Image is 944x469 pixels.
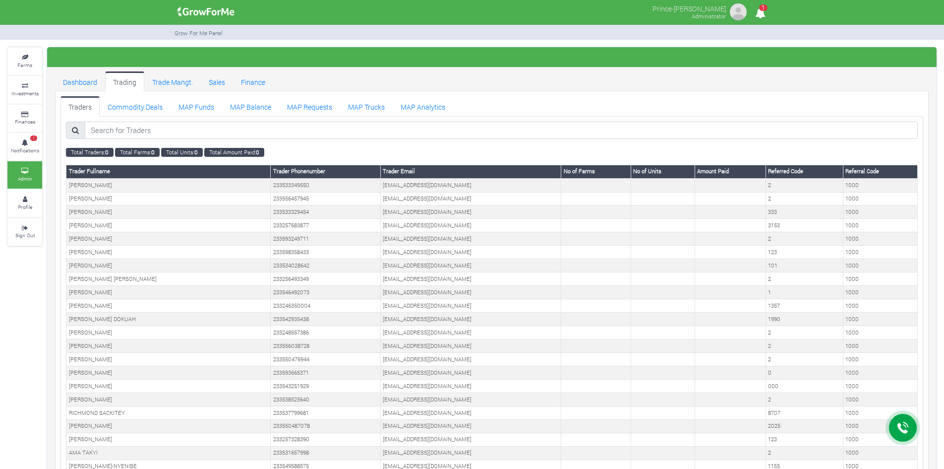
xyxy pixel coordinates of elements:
td: 2 [766,339,843,353]
small: Sign Out [15,232,35,239]
td: 8707 [766,406,843,420]
td: 2 [766,446,843,460]
a: MAP Balance [222,96,279,116]
td: [EMAIL_ADDRESS][DOMAIN_NAME] [380,179,561,192]
span: 1 [30,135,37,141]
td: 233537799681 [271,406,381,420]
td: 0 [766,366,843,380]
i: Notifications [751,2,770,24]
input: Search for Traders [85,122,918,139]
td: [EMAIL_ADDRESS][DOMAIN_NAME] [380,259,561,272]
td: 1000 [843,353,917,366]
th: Referral Code [843,165,917,178]
td: [EMAIL_ADDRESS][DOMAIN_NAME] [380,272,561,286]
a: Trade Mangt. [144,71,201,91]
td: 1000 [843,380,917,393]
td: 233593665371 [271,366,381,380]
small: Total Units: [161,148,203,157]
td: [PERSON_NAME] [66,205,271,219]
a: Sales [201,71,233,91]
td: [PERSON_NAME] [66,326,271,339]
td: [PERSON_NAME] [66,179,271,192]
td: 1000 [843,299,917,313]
td: [EMAIL_ADDRESS][DOMAIN_NAME] [380,326,561,339]
small: Investments [11,90,39,97]
small: Administrator [692,12,726,20]
td: [PERSON_NAME] DOKUAH [66,313,271,326]
td: 101 [766,259,843,272]
td: 1000 [843,313,917,326]
td: [PERSON_NAME] [66,433,271,446]
td: 233550487078 [271,419,381,433]
b: 0 [151,148,155,156]
img: growforme image [728,2,748,22]
td: 2 [766,272,843,286]
small: Finances [15,118,35,125]
td: 233556457945 [271,192,381,205]
td: [PERSON_NAME] [66,232,271,246]
td: 233531657998 [271,446,381,460]
a: Traders [60,96,100,116]
td: 233550476944 [271,353,381,366]
td: [EMAIL_ADDRESS][DOMAIN_NAME] [380,393,561,406]
td: 233246350004 [271,299,381,313]
a: MAP Analytics [393,96,453,116]
small: Total Amount Paid: [204,148,264,157]
b: 0 [105,148,109,156]
td: [EMAIL_ADDRESS][DOMAIN_NAME] [380,406,561,420]
td: [PERSON_NAME] [66,353,271,366]
td: [EMAIL_ADDRESS][DOMAIN_NAME] [380,232,561,246]
td: [PERSON_NAME] [66,259,271,272]
td: 333 [766,205,843,219]
td: 1990 [766,313,843,326]
td: [EMAIL_ADDRESS][DOMAIN_NAME] [380,205,561,219]
td: [PERSON_NAME] [66,339,271,353]
td: 2 [766,232,843,246]
td: 1000 [843,446,917,460]
td: 2025 [766,419,843,433]
td: 233256493349 [271,272,381,286]
td: 1000 [843,286,917,299]
small: Admin [18,175,32,182]
th: Amount Paid [695,165,766,178]
td: 233556038728 [271,339,381,353]
td: [PERSON_NAME] [PERSON_NAME] [66,272,271,286]
td: [EMAIL_ADDRESS][DOMAIN_NAME] [380,433,561,446]
td: 1000 [843,232,917,246]
b: 0 [194,148,198,156]
small: Grow For Me Panel [175,29,223,37]
th: Trader Email [380,165,561,178]
a: Admin [7,161,42,189]
td: 1000 [843,179,917,192]
a: MAP Funds [171,96,222,116]
td: 2 [766,326,843,339]
td: 233534028642 [271,259,381,272]
td: 2 [766,192,843,205]
span: 1 [759,4,767,11]
a: Farms [7,48,42,75]
small: Total Traders: [66,148,114,157]
td: [EMAIL_ADDRESS][DOMAIN_NAME] [380,286,561,299]
a: Sign Out [7,218,42,246]
small: Farms [17,62,32,68]
td: [EMAIL_ADDRESS][DOMAIN_NAME] [380,313,561,326]
td: 233593249711 [271,232,381,246]
small: Profile [18,203,32,210]
b: 0 [256,148,259,156]
td: [PERSON_NAME] [66,393,271,406]
img: growforme image [174,2,238,22]
td: [EMAIL_ADDRESS][DOMAIN_NAME] [380,419,561,433]
td: 233248557386 [271,326,381,339]
td: 1000 [843,366,917,380]
small: Notifications [11,147,39,154]
td: 233543251929 [271,380,381,393]
td: 123 [766,433,843,446]
td: [EMAIL_ADDRESS][DOMAIN_NAME] [380,246,561,259]
a: Profile [7,190,42,217]
td: 1000 [843,192,917,205]
td: [EMAIL_ADDRESS][DOMAIN_NAME] [380,353,561,366]
td: 000 [766,380,843,393]
td: 1000 [843,205,917,219]
a: MAP Trucks [340,96,393,116]
td: 2 [766,179,843,192]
